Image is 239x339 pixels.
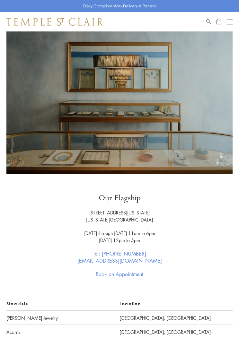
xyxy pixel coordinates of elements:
p: [DATE] through [DATE] 11am to 6pm [DATE] 12pm to 5pm [77,230,162,244]
a: Open Shopping Bag [217,18,221,26]
p: Enjoy Complimentary Delivery & Returns [83,3,156,9]
a: Search [206,18,211,26]
a: Tel: [PHONE_NUMBER] [93,250,146,257]
a: [GEOGRAPHIC_DATA], [GEOGRAPHIC_DATA] [119,310,233,325]
p: Location [119,300,233,310]
p: [STREET_ADDRESS][US_STATE] [US_STATE][GEOGRAPHIC_DATA] [77,209,162,223]
p: Stockists [6,300,119,310]
h1: Our Flagship [77,194,162,209]
img: Temple St. Clair [6,18,103,26]
a: Book an Appointment [96,271,143,278]
a: [EMAIL_ADDRESS][DOMAIN_NAME] [77,257,162,264]
p: [PERSON_NAME] Jewelry [6,310,119,325]
button: Open navigation [227,18,233,26]
iframe: Gorgias live chat messenger [210,312,233,333]
a: [GEOGRAPHIC_DATA], [GEOGRAPHIC_DATA] [119,325,233,339]
p: Acorns [6,325,119,339]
